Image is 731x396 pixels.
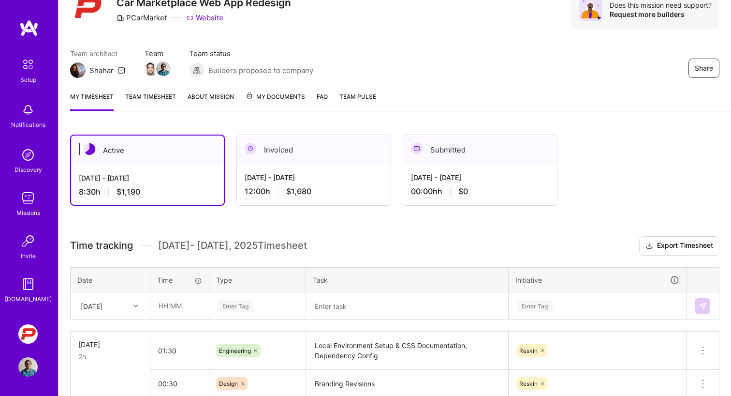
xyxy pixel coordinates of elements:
[125,91,176,111] a: Team timesheet
[78,339,142,350] div: [DATE]
[208,65,313,76] span: Builders proposed to company
[245,172,383,183] div: [DATE] - [DATE]
[16,208,40,218] div: Missions
[688,59,719,78] button: Share
[20,75,36,85] div: Setup
[307,333,507,369] textarea: Local Environment Setup & CSS Documentation, Dependency Config
[245,186,383,197] div: 12:00 h
[306,267,509,292] th: Task
[515,274,680,286] div: Initiative
[133,304,138,308] i: icon Chevron
[15,165,42,175] div: Discovery
[339,93,376,100] span: Team Pulse
[246,91,305,102] span: My Documents
[158,240,307,252] span: [DATE] - [DATE] , 2025 Timesheet
[218,298,253,313] div: Enter Tag
[186,13,223,23] a: Website
[286,186,311,197] span: $1,680
[18,357,38,377] img: User Avatar
[610,10,712,19] div: Request more builders
[117,66,125,74] i: icon Mail
[84,143,95,155] img: Active
[458,186,468,197] span: $0
[18,145,38,165] img: discovery
[519,347,538,354] span: Reskin
[79,173,216,183] div: [DATE] - [DATE]
[18,188,38,208] img: teamwork
[150,338,209,364] input: HH:MM
[699,302,706,310] img: Submit
[695,63,713,73] span: Share
[610,0,712,10] div: Does this mission need support?
[151,293,208,319] input: HH:MM
[18,100,38,120] img: bell
[16,324,40,344] a: PCarMarket: Car Marketplace Web App Redesign
[245,143,256,154] img: Invoiced
[16,357,40,377] a: User Avatar
[21,251,36,261] div: Invite
[411,143,423,154] img: Submitted
[189,48,313,59] span: Team status
[18,54,38,75] img: setup
[339,91,376,111] a: Team Pulse
[219,347,251,354] span: Engineering
[117,13,167,23] div: PCarMarket
[246,91,305,111] a: My Documents
[411,172,549,183] div: [DATE] - [DATE]
[18,231,38,251] img: Invite
[70,48,125,59] span: Team architect
[71,136,224,165] div: Active
[519,380,538,387] span: Reskin
[189,62,205,78] img: Builders proposed to company
[19,19,39,37] img: logo
[157,275,202,285] div: Time
[70,240,133,252] span: Time tracking
[639,236,719,256] button: Export Timesheet
[18,274,38,294] img: guide book
[403,135,557,165] div: Submitted
[79,187,216,197] div: 8:30 h
[70,62,86,78] img: Team Architect
[144,61,158,76] img: Team Member Avatar
[117,14,124,22] i: icon CompanyGray
[237,135,391,165] div: Invoiced
[411,186,549,197] div: 00:00h h
[156,61,171,76] img: Team Member Avatar
[157,61,170,77] a: Team Member Avatar
[11,120,45,130] div: Notifications
[5,294,52,304] div: [DOMAIN_NAME]
[117,187,140,197] span: $1,190
[209,267,306,292] th: Type
[89,65,114,76] div: Shahar
[18,324,38,344] img: PCarMarket: Car Marketplace Web App Redesign
[70,91,114,111] a: My timesheet
[317,91,328,111] a: FAQ
[71,267,150,292] th: Date
[78,351,142,362] div: 2h
[645,241,653,251] i: icon Download
[81,301,102,311] div: [DATE]
[219,380,238,387] span: Design
[188,91,234,111] a: About Mission
[517,298,553,313] div: Enter Tag
[145,48,170,59] span: Team
[145,61,157,77] a: Team Member Avatar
